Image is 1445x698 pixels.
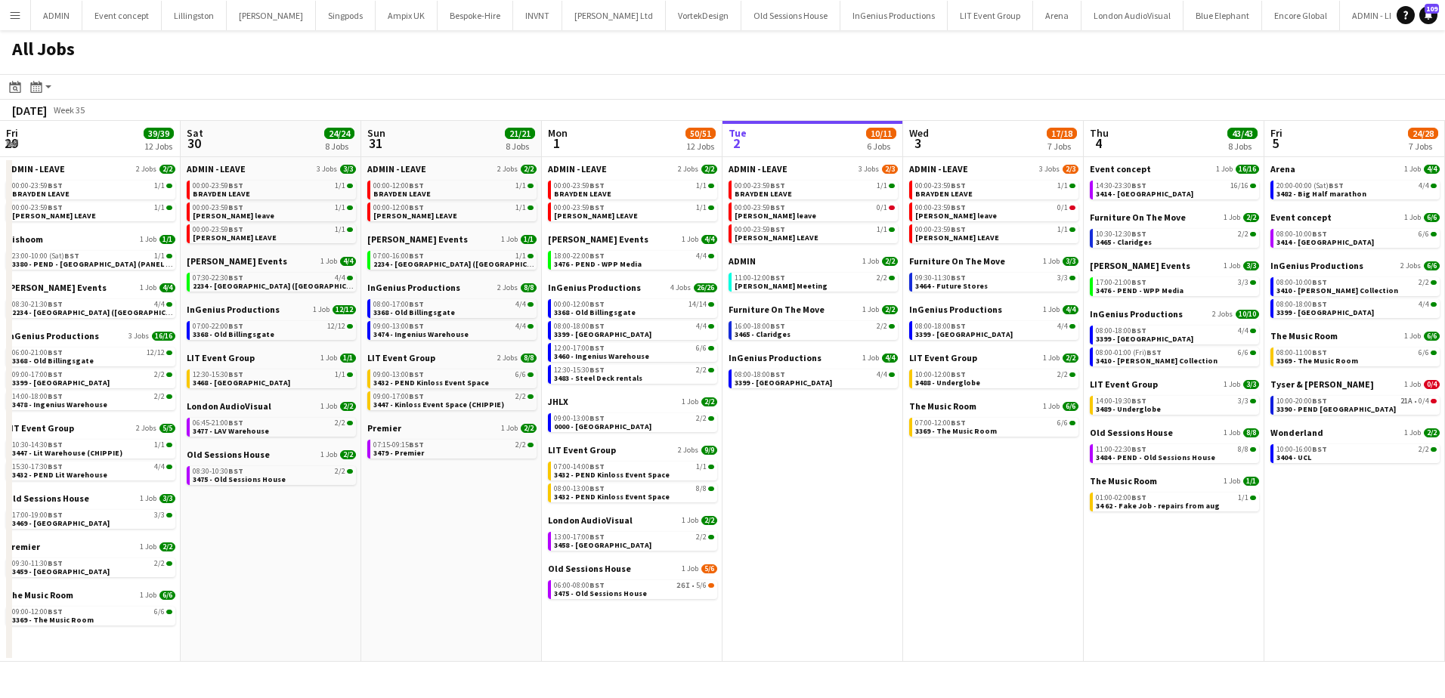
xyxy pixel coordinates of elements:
[1238,279,1249,286] span: 3/3
[735,274,785,282] span: 11:00-12:00
[6,233,175,245] a: Dishoom1 Job1/1
[1063,305,1078,314] span: 4/4
[1057,226,1068,233] span: 1/1
[915,181,1075,198] a: 00:00-23:59BST1/1BRAYDEN LEAVE
[1090,163,1259,212] div: Event concept1 Job16/1614:30-23:30BST16/163414 - [GEOGRAPHIC_DATA]
[497,283,518,292] span: 2 Jobs
[193,281,374,291] span: 2234 - Four Seasons Hampshire (Luton)
[1419,6,1437,24] a: 109
[1312,299,1327,309] span: BST
[367,282,460,293] span: InGenius Productions
[159,235,175,244] span: 1/1
[915,233,999,242] span: Chris Lane LEAVE
[6,233,175,282] div: Dishoom1 Job1/123:00-10:00 (Sat)BST1/13380 - PEND - [GEOGRAPHIC_DATA] (PANEL VAN)
[6,163,175,174] a: ADMIN - LEAVE2 Jobs2/2
[1096,279,1146,286] span: 17:00-21:00
[548,163,717,233] div: ADMIN - LEAVE2 Jobs2/200:00-23:59BST1/1BRAYDEN LEAVE00:00-23:59BST1/1[PERSON_NAME] LEAVE
[64,251,79,261] span: BST
[515,204,526,212] span: 1/1
[915,204,966,212] span: 00:00-23:59
[562,1,666,30] button: [PERSON_NAME] Ltd
[1270,212,1332,223] span: Event concept
[1096,237,1152,247] span: 3465 - Claridges
[915,189,973,199] span: BRAYDEN LEAVE
[1212,310,1233,319] span: 2 Jobs
[735,226,785,233] span: 00:00-23:59
[193,226,243,233] span: 00:00-23:59
[340,257,356,266] span: 4/4
[320,257,337,266] span: 1 Job
[193,204,243,212] span: 00:00-23:59
[951,181,966,190] span: BST
[1419,301,1429,308] span: 4/4
[1090,308,1259,378] div: InGenius Productions2 Jobs10/1008:00-18:00BST4/43399 - [GEOGRAPHIC_DATA]08:00-01:00 (Fri)BST6/634...
[1096,182,1146,190] span: 14:30-23:30
[187,304,356,315] a: InGenius Productions1 Job12/12
[735,233,818,242] span: Chris Lane LEAVE
[228,224,243,234] span: BST
[589,181,605,190] span: BST
[729,255,898,304] div: ADMIN1 Job2/211:00-12:00BST2/2[PERSON_NAME] Meeting
[515,301,526,308] span: 4/4
[521,235,537,244] span: 1/1
[1270,212,1440,260] div: Event concept1 Job6/608:00-10:00BST6/63414 - [GEOGRAPHIC_DATA]
[882,165,898,174] span: 2/3
[1340,1,1421,30] button: ADMIN - LEAVE
[548,282,717,293] a: InGenius Productions4 Jobs26/26
[1230,182,1249,190] span: 16/16
[1090,260,1259,271] a: [PERSON_NAME] Events1 Job3/3
[1236,165,1259,174] span: 16/16
[1057,204,1068,212] span: 0/1
[1276,301,1327,308] span: 08:00-18:00
[770,224,785,234] span: BST
[367,233,468,245] span: Hannah Hope Events
[554,204,605,212] span: 00:00-23:59
[909,163,968,174] span: ADMIN - LEAVE
[729,255,898,267] a: ADMIN1 Job2/2
[729,163,787,174] span: ADMIN - LEAVE
[12,202,172,220] a: 00:00-23:59BST1/1[PERSON_NAME] LEAVE
[1276,229,1437,246] a: 08:00-10:00BST6/63414 - [GEOGRAPHIC_DATA]
[376,1,438,30] button: Ampix UK
[1216,165,1233,174] span: 1 Job
[1400,261,1421,270] span: 2 Jobs
[862,305,879,314] span: 1 Job
[1419,182,1429,190] span: 4/4
[159,283,175,292] span: 4/4
[729,255,756,267] span: ADMIN
[729,304,898,352] div: Furniture On The Move1 Job2/216:00-18:00BST2/23465 - Claridges
[915,224,1075,242] a: 00:00-23:59BST1/1[PERSON_NAME] LEAVE
[373,211,457,221] span: Chris Lane LEAVE
[1424,261,1440,270] span: 6/6
[909,304,1078,352] div: InGenius Productions1 Job4/408:00-18:00BST4/43399 - [GEOGRAPHIC_DATA]
[1057,182,1068,190] span: 1/1
[1262,1,1340,30] button: Encore Global
[735,182,785,190] span: 00:00-23:59
[741,1,840,30] button: Old Sessions House
[915,281,988,291] span: 3464 - Future Stores
[701,165,717,174] span: 2/2
[666,1,741,30] button: VortekDesign
[515,252,526,260] span: 1/1
[1096,277,1256,295] a: 17:00-21:00BST3/33476 - PEND - WPP Media
[1270,212,1440,223] a: Event concept1 Job6/6
[548,282,641,293] span: InGenius Productions
[554,301,605,308] span: 00:00-12:00
[1224,213,1240,222] span: 1 Job
[1276,277,1437,295] a: 08:00-10:00BST2/23410 - [PERSON_NAME] Collection
[335,182,345,190] span: 1/1
[1270,260,1440,271] a: InGenius Productions2 Jobs6/6
[696,182,707,190] span: 1/1
[735,211,816,221] span: Chris Ames leave
[1276,230,1327,238] span: 08:00-10:00
[1096,230,1146,238] span: 10:30-12:30
[193,202,353,220] a: 00:00-23:59BST1/1[PERSON_NAME] leave
[915,226,966,233] span: 00:00-23:59
[554,252,605,260] span: 18:00-22:00
[554,299,714,317] a: 00:00-12:00BST14/143368 - Old Billingsgate
[1090,212,1186,223] span: Furniture On The Move
[373,204,424,212] span: 00:00-12:00
[1131,229,1146,239] span: BST
[367,233,537,245] a: [PERSON_NAME] Events1 Job1/1
[554,211,638,221] span: Chris Lane LEAVE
